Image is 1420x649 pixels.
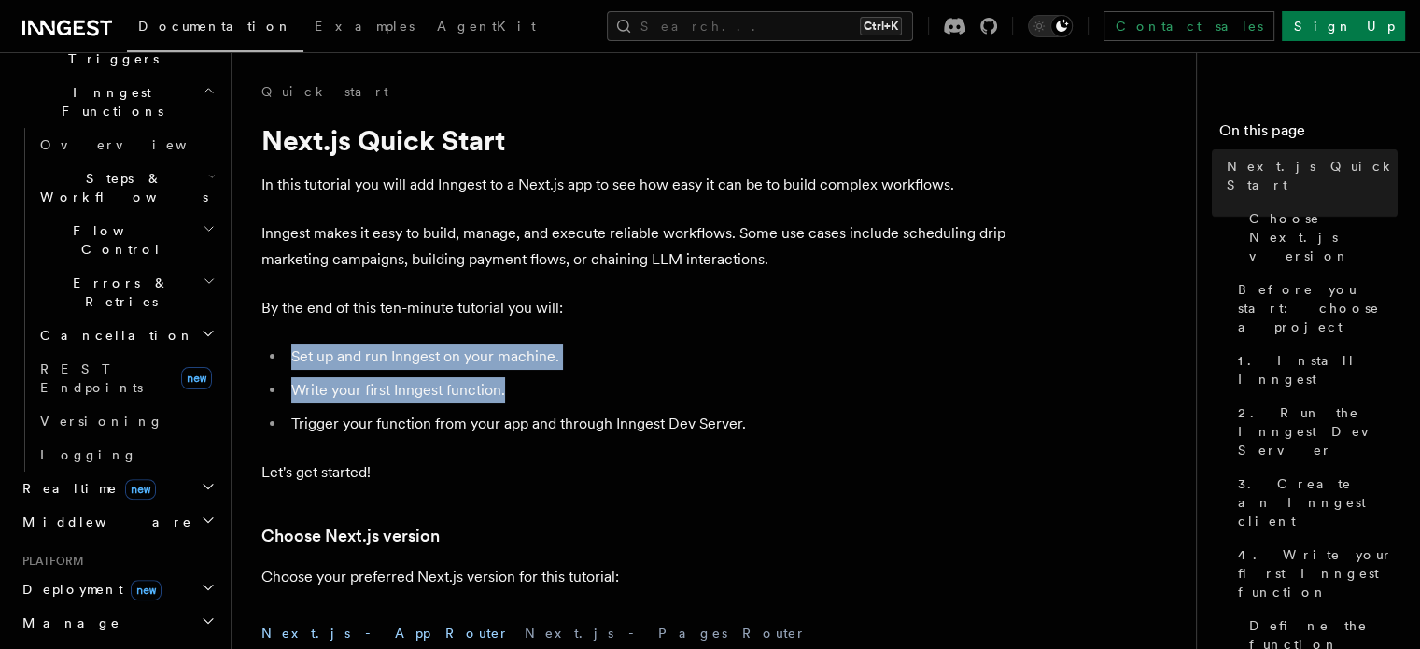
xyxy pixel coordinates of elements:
span: Documentation [138,19,292,34]
span: Before you start: choose a project [1238,280,1398,336]
a: Choose Next.js version [261,523,440,549]
span: REST Endpoints [40,361,143,395]
li: Trigger your function from your app and through Inngest Dev Server. [286,411,1008,437]
a: Before you start: choose a project [1230,273,1398,344]
div: Inngest Functions [15,128,219,472]
a: 4. Write your first Inngest function [1230,538,1398,609]
li: Set up and run Inngest on your machine. [286,344,1008,370]
span: Middleware [15,513,192,531]
a: Contact sales [1104,11,1274,41]
span: Overview [40,137,232,152]
span: Logging [40,447,137,462]
a: Examples [303,6,426,50]
a: REST Endpointsnew [33,352,219,404]
p: Let's get started! [261,459,1008,486]
span: Choose Next.js version [1249,209,1398,265]
a: AgentKit [426,6,547,50]
a: 1. Install Inngest [1230,344,1398,396]
span: Steps & Workflows [33,169,208,206]
p: Inngest makes it easy to build, manage, and execute reliable workflows. Some use cases include sc... [261,220,1008,273]
a: Quick start [261,82,388,101]
a: 2. Run the Inngest Dev Server [1230,396,1398,467]
p: By the end of this ten-minute tutorial you will: [261,295,1008,321]
span: new [131,580,162,600]
a: 3. Create an Inngest client [1230,467,1398,538]
span: 1. Install Inngest [1238,351,1398,388]
button: Realtimenew [15,472,219,505]
a: Versioning [33,404,219,438]
span: new [181,367,212,389]
a: Overview [33,128,219,162]
p: Choose your preferred Next.js version for this tutorial: [261,564,1008,590]
button: Cancellation [33,318,219,352]
button: Toggle dark mode [1028,15,1073,37]
span: new [125,479,156,500]
span: 3. Create an Inngest client [1238,474,1398,530]
button: Middleware [15,505,219,539]
p: In this tutorial you will add Inngest to a Next.js app to see how easy it can be to build complex... [261,172,1008,198]
a: Next.js Quick Start [1219,149,1398,202]
span: Platform [15,554,84,569]
a: Documentation [127,6,303,52]
h4: On this page [1219,120,1398,149]
kbd: Ctrl+K [860,17,902,35]
span: Versioning [40,414,163,429]
a: Choose Next.js version [1242,202,1398,273]
span: Examples [315,19,415,34]
span: Deployment [15,580,162,599]
button: Inngest Functions [15,76,219,128]
span: Next.js Quick Start [1227,157,1398,194]
span: AgentKit [437,19,536,34]
span: Realtime [15,479,156,498]
a: Sign Up [1282,11,1405,41]
span: Cancellation [33,326,194,345]
button: Search...Ctrl+K [607,11,913,41]
span: 4. Write your first Inngest function [1238,545,1398,601]
span: 2. Run the Inngest Dev Server [1238,403,1398,459]
button: Manage [15,606,219,640]
span: Errors & Retries [33,274,203,311]
span: Inngest Functions [15,83,202,120]
h1: Next.js Quick Start [261,123,1008,157]
span: Flow Control [33,221,203,259]
button: Flow Control [33,214,219,266]
button: Errors & Retries [33,266,219,318]
li: Write your first Inngest function. [286,377,1008,403]
button: Steps & Workflows [33,162,219,214]
a: Logging [33,438,219,472]
button: Deploymentnew [15,572,219,606]
span: Manage [15,614,120,632]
